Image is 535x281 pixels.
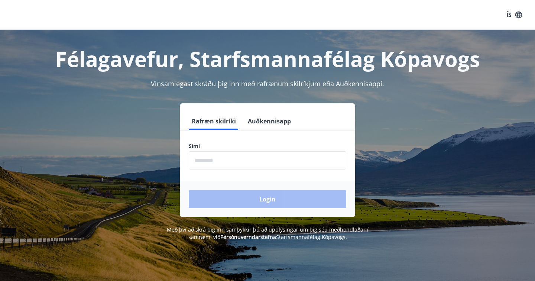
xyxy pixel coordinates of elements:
span: Með því að skrá þig inn samþykkir þú að upplýsingar um þig séu meðhöndlaðar í samræmi við Starfsm... [167,226,369,240]
span: Vinsamlegast skráðu þig inn með rafrænum skilríkjum eða Auðkennisappi. [151,79,384,88]
button: Rafræn skilríki [189,112,239,130]
button: ÍS [502,8,526,22]
button: Auðkennisapp [245,112,294,130]
a: Persónuverndarstefna [220,233,276,240]
label: Sími [189,142,346,150]
h1: Félagavefur, Starfsmannafélag Kópavogs [9,45,526,73]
